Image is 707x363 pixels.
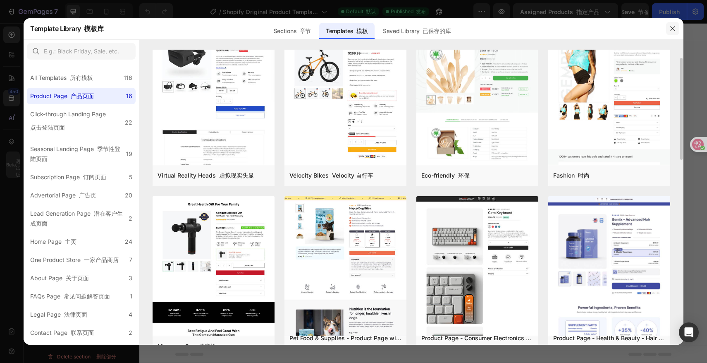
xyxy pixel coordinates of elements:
font: 广告页 [79,192,96,199]
div: Virtual Reality Heads [158,171,254,180]
span: inspired by CRO experts [131,284,239,291]
div: Fashion [553,171,590,180]
div: Seasonal Landing Page [30,144,123,164]
div: Saved Library [376,23,458,39]
div: 2 [129,328,132,338]
font: 来自 URL 或图像 [296,284,334,291]
font: 已保存的库 [423,27,451,34]
font: 模板库 [84,24,103,33]
div: 4 [129,310,132,320]
div: FAQs Page [30,291,110,301]
input: E.g.: Black Friday, Sale, etc. [27,43,136,60]
font: 联系页面 [71,329,94,336]
font: 模板 [356,27,368,34]
span: Product recommendations [244,78,337,88]
div: 5 [129,172,132,182]
font: 产品推荐 [314,79,337,86]
span: Apps [271,166,311,175]
div: Open Intercom Messenger [679,322,699,342]
div: 16 [126,91,132,101]
span: Apps [271,122,311,132]
font: 添加部分 [290,249,313,256]
div: All Templates [30,73,93,83]
div: Click-through Landing Page [30,109,106,136]
div: Sections [267,23,318,39]
div: 116 [124,73,132,83]
div: 2 [129,214,132,224]
div: Templates [319,23,375,39]
div: 1 [130,291,132,301]
div: Shopify section: Product recommendations [353,42,515,64]
font: 生成布局 [306,274,329,281]
span: Add section [251,248,317,257]
font: 添加空白部分 [402,267,437,274]
font: 时尚 [578,172,590,179]
div: Eco-friendly [421,171,470,180]
font: 章节 [300,27,311,34]
font: Velocity 自行车 [332,172,373,179]
font: 应用程序 [287,211,310,218]
font: 关于页面 [66,274,89,281]
font: Shopify 部分：产品推荐 [459,53,514,60]
span: from URL or image [250,284,334,291]
div: 20 [125,190,132,200]
font: 选择模板 [202,274,225,281]
div: Advertorial Page [30,190,96,200]
div: Generate layout [256,274,329,282]
div: 22 [125,118,132,127]
font: 所有模板 [70,74,93,81]
font: 主页 [65,238,76,245]
font: 应用程序 [287,123,310,130]
div: 24 [125,237,132,247]
font: 产品页面 [71,92,94,99]
div: Contact Page [30,328,94,338]
div: 3 [129,273,132,283]
font: 应用程序 [287,167,310,174]
div: 19 [126,149,132,159]
span: Apps [271,209,311,219]
font: 虚拟现实头显 [219,172,254,179]
span: Product page [260,34,321,44]
div: Legal Page [30,310,87,320]
font: 一家产品商店 [84,256,119,263]
h2: Template Library [30,18,103,39]
font: 订阅页面 [83,173,106,180]
div: Vélocity Bikes [289,171,373,180]
div: Massage Gun [158,341,216,351]
div: Product Page [30,91,94,101]
div: One Product Store [30,255,119,265]
font: 法律页面 [64,311,87,318]
font: 然后拖放元素 [375,288,405,294]
div: Choose templates [146,274,225,282]
font: 按摩枪 [199,343,216,350]
div: Home Page [30,237,76,247]
font: 点击登陆页面 [30,124,65,131]
font: 受到 CRO 专家的启发 [191,284,239,291]
div: Add blank section [345,267,437,275]
div: Lead Generation Page [30,209,125,228]
div: 7 [129,255,132,265]
font: 环保 [458,172,470,179]
font: 产品页面 [298,36,321,42]
span: then drag & drop elements [359,277,421,298]
font: 常见问题解答页面 [64,293,110,300]
div: Subscription Page [30,172,106,182]
div: About Page [30,273,89,283]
